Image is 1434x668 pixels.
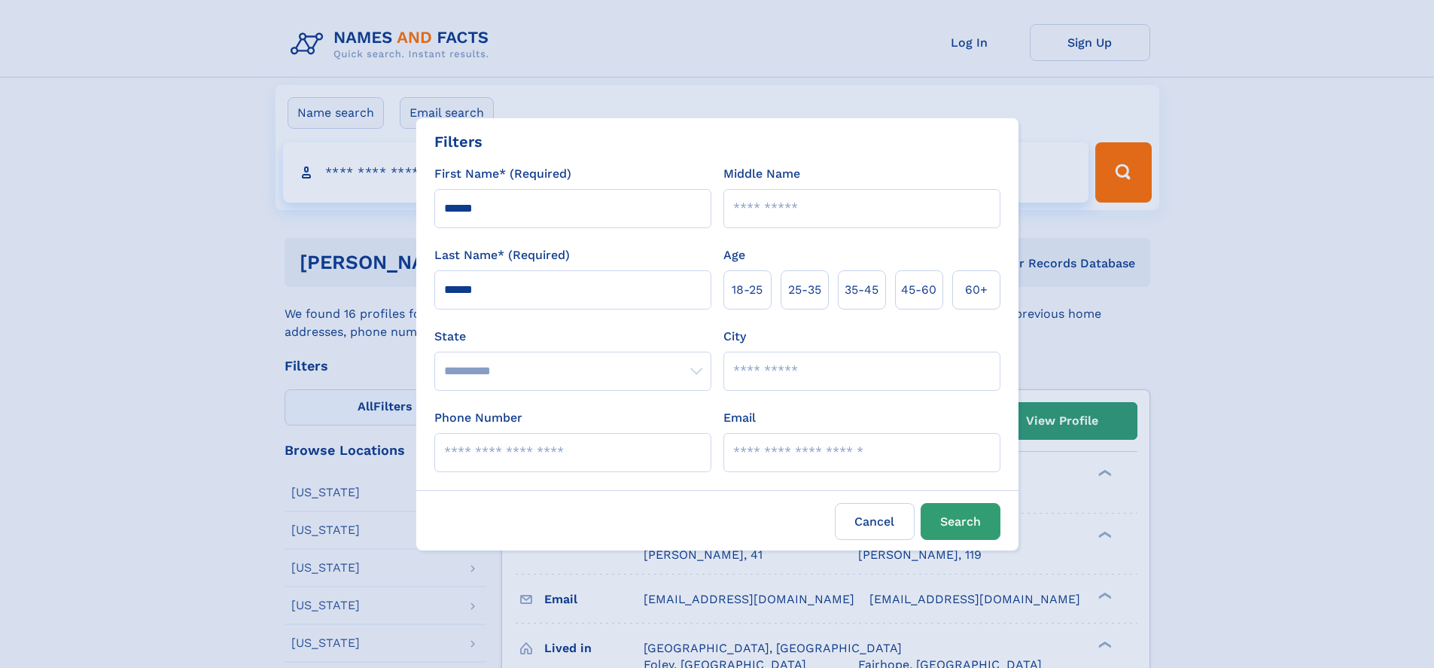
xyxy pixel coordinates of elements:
label: First Name* (Required) [434,165,571,183]
label: Last Name* (Required) [434,246,570,264]
button: Search [921,503,1000,540]
label: Middle Name [723,165,800,183]
span: 35‑45 [845,281,878,299]
label: City [723,328,746,346]
label: Cancel [835,503,915,540]
span: 25‑35 [788,281,821,299]
div: Filters [434,130,483,153]
span: 45‑60 [901,281,936,299]
label: Age [723,246,745,264]
label: State [434,328,711,346]
span: 60+ [965,281,988,299]
label: Phone Number [434,409,522,427]
label: Email [723,409,756,427]
span: 18‑25 [732,281,763,299]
